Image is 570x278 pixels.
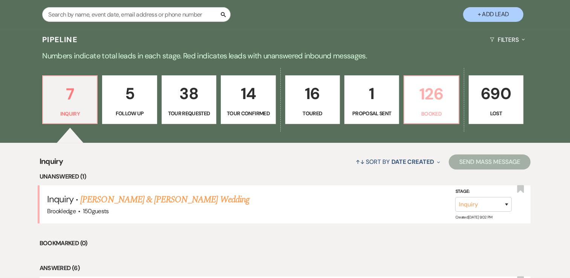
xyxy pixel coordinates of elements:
a: 16Toured [285,75,340,124]
button: Sort By Date Created [353,152,443,172]
span: Date Created [391,158,434,166]
p: 1 [349,81,394,106]
span: Created: [DATE] 9:02 PM [455,215,492,220]
p: 690 [474,81,518,106]
h3: Pipeline [42,34,78,45]
a: 126Booked [403,75,459,124]
a: 7Inquiry [42,75,98,124]
p: Proposal Sent [349,109,394,118]
a: 38Tour Requested [162,75,216,124]
p: Inquiry [47,110,92,118]
p: Follow Up [107,109,152,118]
input: Search by name, event date, email address or phone number [42,7,231,22]
span: Brookledge [47,207,76,215]
p: 14 [226,81,270,106]
a: 690Lost [469,75,523,124]
p: 126 [409,81,454,107]
span: ↑↓ [356,158,365,166]
button: Send Mass Message [449,154,531,170]
span: Inquiry [47,193,73,205]
p: 5 [107,81,152,106]
a: [PERSON_NAME] & [PERSON_NAME] Wedding [80,193,249,206]
p: Tour Requested [167,109,211,118]
p: Numbers indicate total leads in each stage. Red indicates leads with unanswered inbound messages. [14,50,556,62]
p: 16 [290,81,335,106]
p: Toured [290,109,335,118]
label: Stage: [455,188,512,196]
li: Bookmarked (0) [40,238,531,248]
li: Unanswered (1) [40,172,531,182]
p: Tour Confirmed [226,109,270,118]
p: Booked [409,110,454,118]
p: 38 [167,81,211,106]
span: 150 guests [83,207,109,215]
li: Answered (6) [40,263,531,273]
p: 7 [47,81,92,107]
button: Filters [487,30,528,50]
span: Inquiry [40,156,63,172]
a: 14Tour Confirmed [221,75,275,124]
button: + Add Lead [463,7,523,22]
a: 5Follow Up [102,75,157,124]
p: Lost [474,109,518,118]
a: 1Proposal Sent [344,75,399,124]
